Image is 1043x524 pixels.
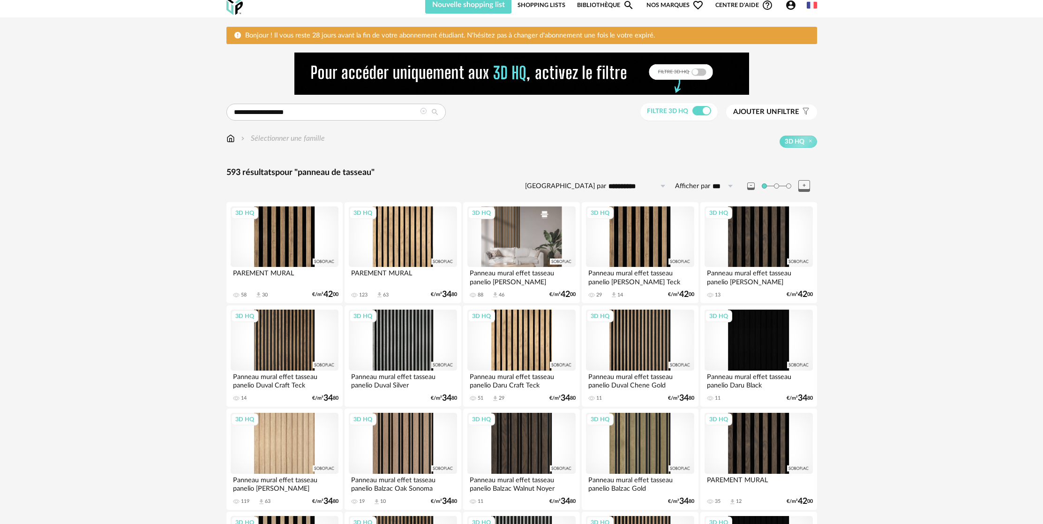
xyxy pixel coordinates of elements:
span: 34 [561,395,570,402]
span: 42 [798,498,807,505]
div: 3D HQ [705,207,732,219]
div: 123 [359,292,368,298]
div: 63 [265,498,270,505]
div: Panneau mural effet tasseau panelio [PERSON_NAME] Teck [586,267,694,286]
div: Panneau mural effet tasseau panelio [PERSON_NAME] [PERSON_NAME] [705,267,812,286]
div: €/m² 00 [668,291,694,298]
div: 11 [596,395,602,402]
span: Ajouter un [733,108,777,115]
span: Download icon [255,291,262,298]
div: €/m² 80 [431,498,457,505]
div: €/m² 00 [549,291,576,298]
div: 11 [715,395,720,402]
span: 42 [323,291,333,298]
div: 3D HQ [349,207,376,219]
span: Filtre 3D HQ [647,108,688,114]
div: 3D HQ [586,207,614,219]
a: 3D HQ PAREMENT MURAL 123 Download icon 63 €/m²3480 [345,202,461,304]
div: PAREMENT MURAL [349,267,457,286]
a: 3D HQ Panneau mural effet tasseau panelio [PERSON_NAME] 88 Download icon 46 €/m²4200 [463,202,579,304]
div: 51 [478,395,483,402]
a: 3D HQ Panneau mural effet tasseau panelio [PERSON_NAME] 119 Download icon 63 €/m²3480 [226,409,343,510]
div: 3D HQ [586,413,614,425]
div: 119 [241,498,249,505]
span: 34 [561,498,570,505]
div: Panneau mural effet tasseau panelio Daru Black [705,371,812,389]
div: €/m² 80 [668,498,694,505]
span: filtre [733,107,799,117]
div: Panneau mural effet tasseau panelio [PERSON_NAME] [467,267,575,286]
div: €/m² 80 [431,395,457,402]
div: 3D HQ [586,310,614,322]
div: PAREMENT MURAL [231,267,338,286]
a: 3D HQ Panneau mural effet tasseau panelio Duval Craft Teck 14 €/m²3480 [226,305,343,407]
div: €/m² 80 [668,395,694,402]
div: 3D HQ [468,207,495,219]
a: 3D HQ Panneau mural effet tasseau panelio [PERSON_NAME] [PERSON_NAME] 13 €/m²4200 [700,202,817,304]
span: 34 [442,395,451,402]
button: Ajouter unfiltre Filter icon [726,105,817,120]
div: Panneau mural effet tasseau panelio Balzac Oak Sonoma [349,474,457,493]
div: 593 résultats [226,167,817,178]
span: Bonjour ! Il vous reste 28 jours avant la fin de votre abonnement étudiant. N'hésitez pas à chang... [245,32,655,39]
span: 34 [323,395,333,402]
span: Download icon [373,498,380,505]
div: €/m² 80 [312,395,338,402]
div: PAREMENT MURAL [705,474,812,493]
img: svg+xml;base64,PHN2ZyB3aWR0aD0iMTYiIGhlaWdodD0iMTYiIHZpZXdCb3g9IjAgMCAxNiAxNiIgZmlsbD0ibm9uZSIgeG... [239,133,247,144]
a: 3D HQ Panneau mural effet tasseau panelio Daru Craft Teck 51 Download icon 29 €/m²3480 [463,305,579,407]
span: 34 [442,498,451,505]
a: 3D HQ Panneau mural effet tasseau panelio Daru Black 11 €/m²3480 [700,305,817,407]
div: 30 [262,292,268,298]
div: 14 [617,292,623,298]
div: 3D HQ [705,413,732,425]
span: 34 [679,395,689,402]
div: Panneau mural effet tasseau panelio Duval Chene Gold [586,371,694,389]
a: 3D HQ Panneau mural effet tasseau panelio [PERSON_NAME] Teck 29 Download icon 14 €/m²4200 [582,202,698,304]
div: 29 [596,292,602,298]
span: 34 [442,291,451,298]
div: 12 [736,498,742,505]
span: 34 [798,395,807,402]
span: Download icon [492,291,499,298]
div: 14 [241,395,247,402]
div: 29 [499,395,504,402]
a: 3D HQ Panneau mural effet tasseau panelio Balzac Walnut Noyer 11 €/m²3480 [463,409,579,510]
span: 42 [561,291,570,298]
div: Panneau mural effet tasseau panelio Balzac Walnut Noyer [467,474,575,493]
span: 34 [323,498,333,505]
span: Download icon [492,395,499,402]
div: Panneau mural effet tasseau panelio Balzac Gold [586,474,694,493]
div: 3D HQ [468,310,495,322]
div: 10 [380,498,386,505]
a: 3D HQ Panneau mural effet tasseau panelio Balzac Gold €/m²3480 [582,409,698,510]
a: 3D HQ PAREMENT MURAL 35 Download icon 12 €/m²4200 [700,409,817,510]
span: Download icon [729,498,736,505]
label: Afficher par [675,182,710,191]
div: Panneau mural effet tasseau panelio Duval Silver [349,371,457,389]
span: Download icon [376,291,383,298]
a: 3D HQ PAREMENT MURAL 58 Download icon 30 €/m²4200 [226,202,343,304]
div: €/m² 80 [431,291,457,298]
div: Sélectionner une famille [239,133,325,144]
a: 3D HQ Panneau mural effet tasseau panelio Balzac Oak Sonoma 19 Download icon 10 €/m²3480 [345,409,461,510]
div: 3D HQ [231,413,258,425]
div: Panneau mural effet tasseau panelio Daru Craft Teck [467,371,575,389]
div: 63 [383,292,389,298]
div: 88 [478,292,483,298]
span: 42 [679,291,689,298]
div: Panneau mural effet tasseau panelio Duval Craft Teck [231,371,338,389]
div: 46 [499,292,504,298]
span: Download icon [610,291,617,298]
img: NEW%20NEW%20HQ%20NEW_V1.gif [294,53,749,95]
div: 35 [715,498,720,505]
div: 3D HQ [705,310,732,322]
span: Filter icon [799,107,810,117]
div: €/m² 00 [787,498,813,505]
span: 42 [798,291,807,298]
span: 34 [679,498,689,505]
a: 3D HQ Panneau mural effet tasseau panelio Duval Silver €/m²3480 [345,305,461,407]
div: 19 [359,498,365,505]
img: svg+xml;base64,PHN2ZyB3aWR0aD0iMTYiIGhlaWdodD0iMTciIHZpZXdCb3g9IjAgMCAxNiAxNyIgZmlsbD0ibm9uZSIgeG... [226,133,235,144]
div: 3D HQ [231,207,258,219]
